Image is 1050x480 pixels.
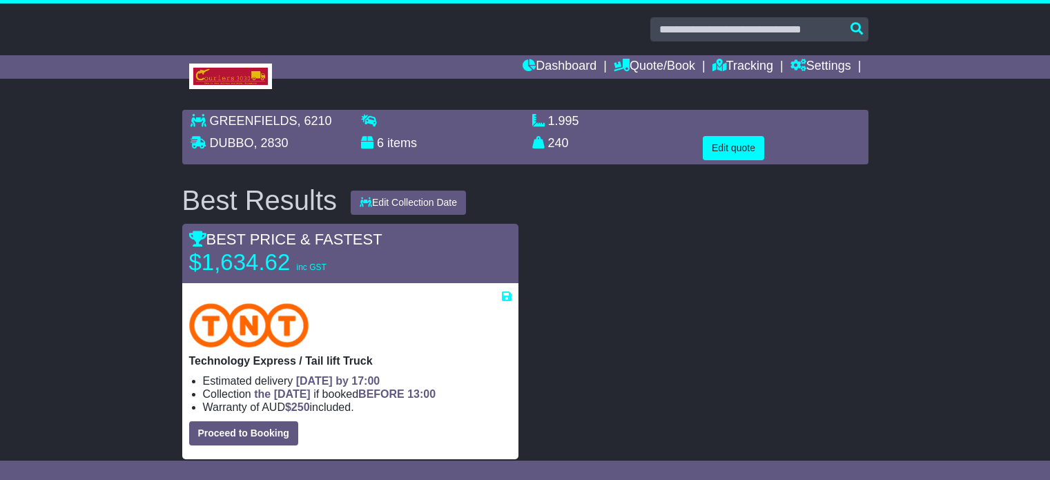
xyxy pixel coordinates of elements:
img: TNT Domestic: Technology Express / Tail lift Truck [189,303,309,347]
span: DUBBO [210,136,254,150]
span: $ [285,401,310,413]
span: , 6210 [298,114,332,128]
button: Proceed to Booking [189,421,298,445]
span: inc GST [296,262,326,272]
li: Warranty of AUD included. [203,401,512,414]
a: Quote/Book [614,55,695,79]
a: Tracking [712,55,773,79]
span: 1.995 [548,114,579,128]
span: 240 [548,136,569,150]
span: items [387,136,417,150]
button: Edit Collection Date [351,191,466,215]
span: 13:00 [407,388,436,400]
span: 6 [377,136,384,150]
span: [DATE] by 17:00 [296,375,380,387]
p: Technology Express / Tail lift Truck [189,354,512,367]
li: Collection [203,387,512,401]
button: Edit quote [703,136,764,160]
span: if booked [254,388,436,400]
a: Dashboard [523,55,596,79]
li: Estimated delivery [203,374,512,387]
span: , 2830 [254,136,289,150]
a: Settings [790,55,851,79]
div: Best Results [175,185,344,215]
span: 250 [291,401,310,413]
span: BEFORE [358,388,405,400]
span: GREENFIELDS [210,114,298,128]
span: BEST PRICE & FASTEST [189,231,382,248]
span: the [DATE] [254,388,310,400]
p: $1,634.62 [189,249,362,276]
